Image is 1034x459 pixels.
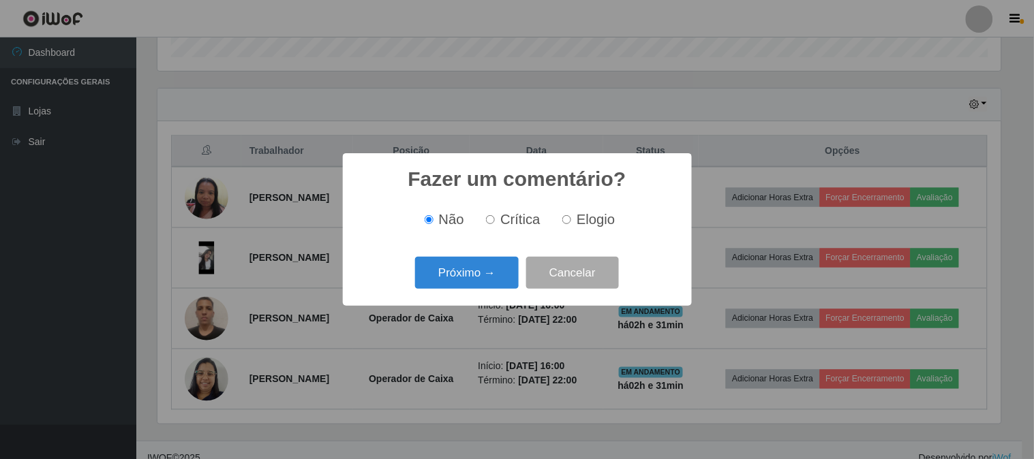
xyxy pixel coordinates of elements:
[526,257,619,289] button: Cancelar
[415,257,519,289] button: Próximo →
[425,215,434,224] input: Não
[562,215,571,224] input: Elogio
[408,167,626,191] h2: Fazer um comentário?
[500,212,541,227] span: Crítica
[577,212,615,227] span: Elogio
[439,212,464,227] span: Não
[486,215,495,224] input: Crítica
